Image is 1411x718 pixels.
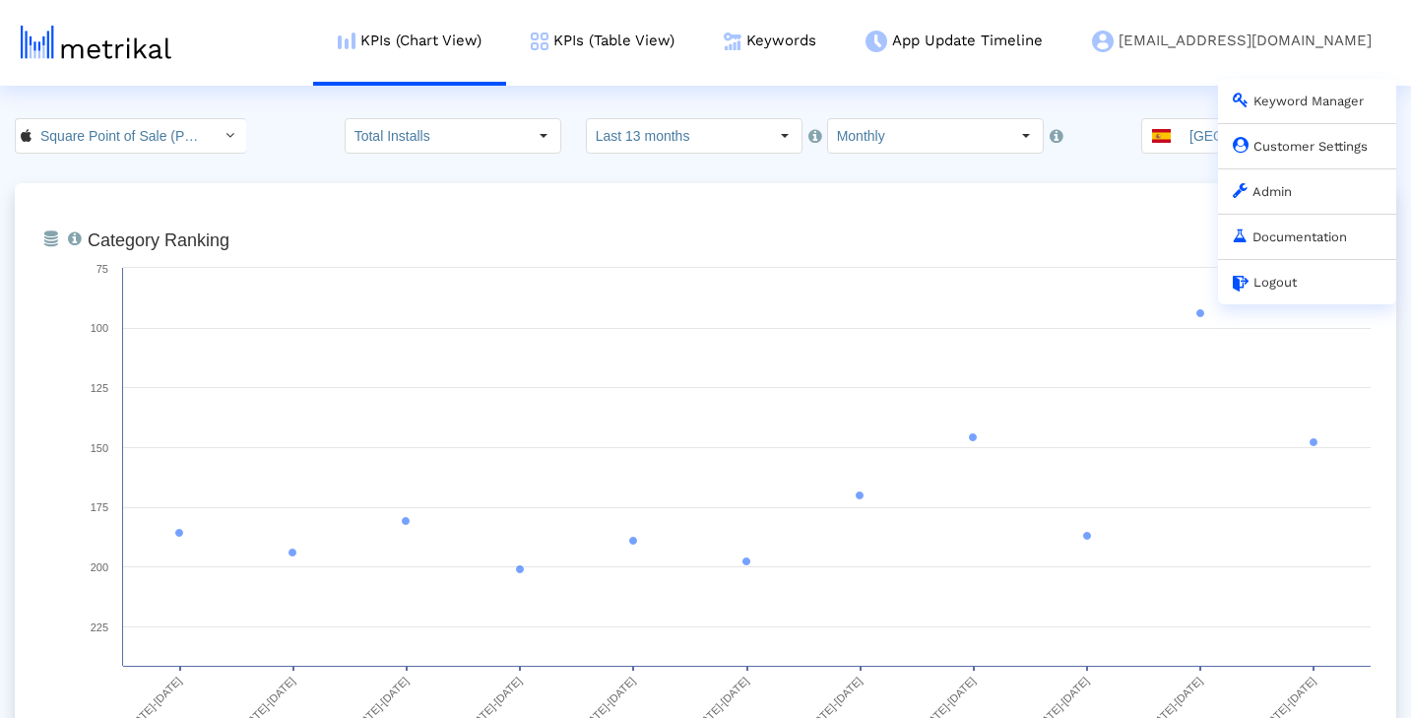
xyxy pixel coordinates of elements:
[338,33,355,49] img: kpi-chart-menu-icon.png
[91,322,108,334] text: 100
[531,33,548,50] img: kpi-table-menu-icon.png
[724,33,741,50] img: keywords.png
[96,263,108,275] text: 75
[91,621,108,633] text: 225
[21,26,171,59] img: metrical-logo-light.png
[527,119,560,153] div: Select
[768,119,802,153] div: Select
[1233,139,1368,154] a: Customer Settings
[88,230,229,250] tspan: Category Ranking
[1092,31,1114,52] img: my-account-menu-icon.png
[91,501,108,513] text: 175
[213,119,246,153] div: Select
[1233,275,1297,290] a: Logout
[1233,229,1347,244] a: Documentation
[1233,276,1249,292] img: logout.svg
[91,442,108,454] text: 150
[1009,119,1043,153] div: Select
[1233,94,1364,108] a: Keyword Manager
[1233,184,1292,199] a: Admin
[91,382,108,394] text: 125
[91,561,108,573] text: 200
[866,31,887,52] img: app-update-menu-icon.png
